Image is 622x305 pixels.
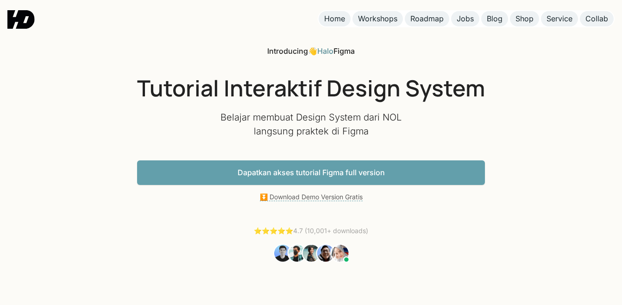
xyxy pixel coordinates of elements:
[137,160,485,185] a: Dapatkan akses tutorial Figma full version
[510,11,539,26] a: Shop
[317,46,333,56] a: Halo
[324,14,345,24] div: Home
[273,243,349,263] img: Students Tutorial Belajar UI Design dari NOL Figma HaloFigma
[405,11,449,26] a: Roadmap
[451,11,479,26] a: Jobs
[260,193,363,201] a: ⏬ Download Demo Version Gratis
[541,11,578,26] a: Service
[580,11,614,26] a: Collab
[267,46,355,56] div: 👋
[457,14,474,24] div: Jobs
[254,227,293,235] a: ⭐️⭐️⭐️⭐️⭐️
[547,14,572,24] div: Service
[267,46,308,56] span: Introducing
[358,14,397,24] div: Workshops
[410,14,444,24] div: Roadmap
[333,46,355,56] span: Figma
[219,110,404,138] p: Belajar membuat Design System dari NOL langsung praktek di Figma
[585,14,608,24] div: Collab
[254,226,368,236] div: 4.7 (10,001+ downloads)
[487,14,503,24] div: Blog
[319,11,351,26] a: Home
[515,14,534,24] div: Shop
[352,11,403,26] a: Workshops
[137,75,485,102] h1: Tutorial Interaktif Design System
[481,11,508,26] a: Blog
